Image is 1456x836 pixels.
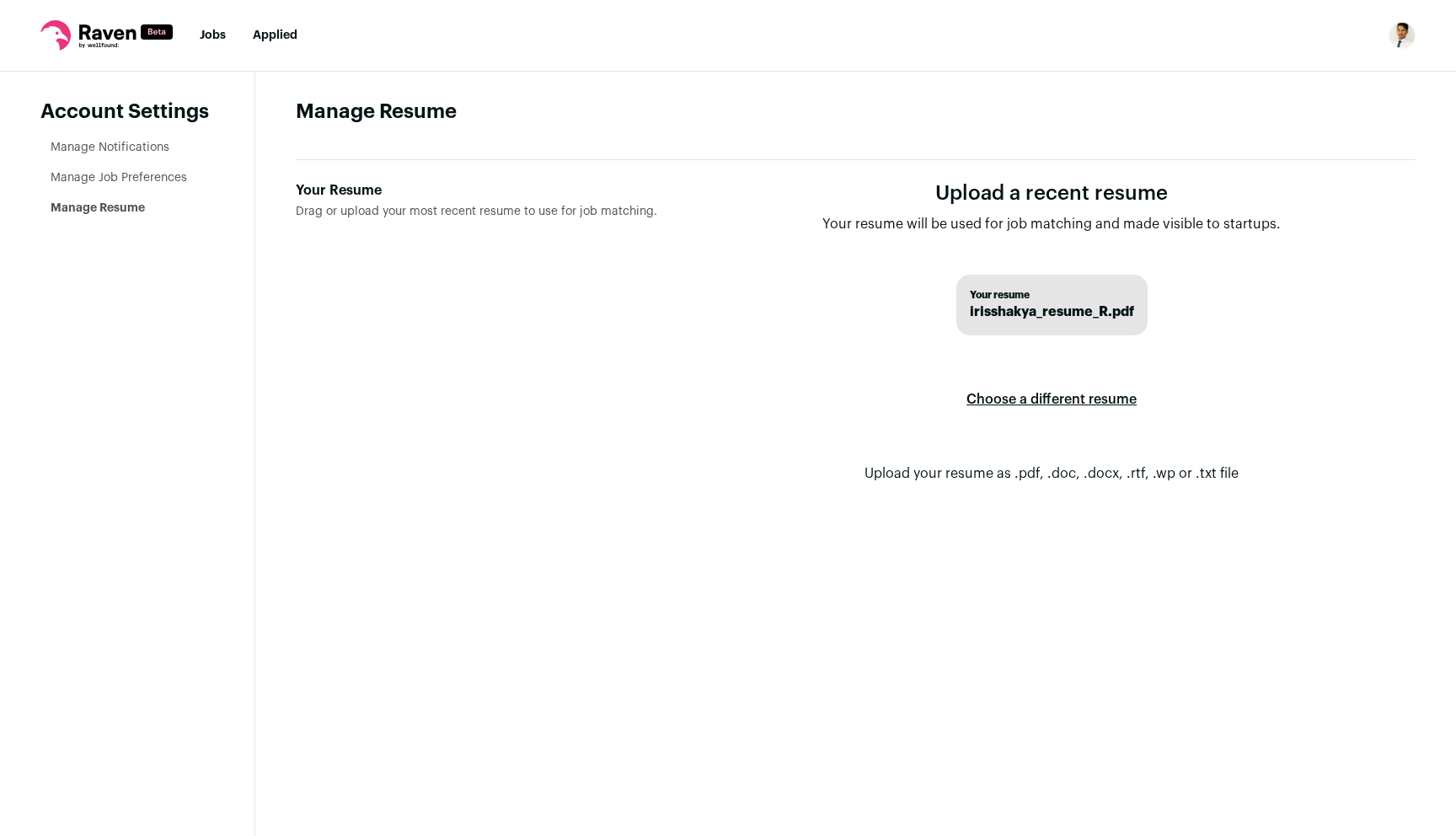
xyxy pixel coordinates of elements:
[1389,22,1416,49] img: 13130054-medium_jpg
[51,202,145,214] a: Manage Resume
[253,29,297,41] a: Applied
[296,206,657,217] span: Drag or upload your most recent resume to use for job matching.
[970,288,1134,302] span: Your resume
[51,142,169,153] a: Manage Notifications
[1389,22,1416,49] button: Open dropdown
[864,464,1239,484] p: Upload your resume as .pdf, .doc, .docx, .rtf, .wp or .txt file
[296,180,661,201] div: Your Resume
[966,376,1137,423] label: Choose a different resume
[822,180,1281,207] h1: Upload a recent resume
[822,214,1281,234] p: Your resume will be used for job matching and made visible to startups.
[51,172,187,184] a: Manage Job Preferences
[40,99,214,126] header: Account Settings
[970,302,1134,322] span: irisshakya_resume_R.pdf
[296,99,1416,126] h1: Manage Resume
[200,29,226,41] a: Jobs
